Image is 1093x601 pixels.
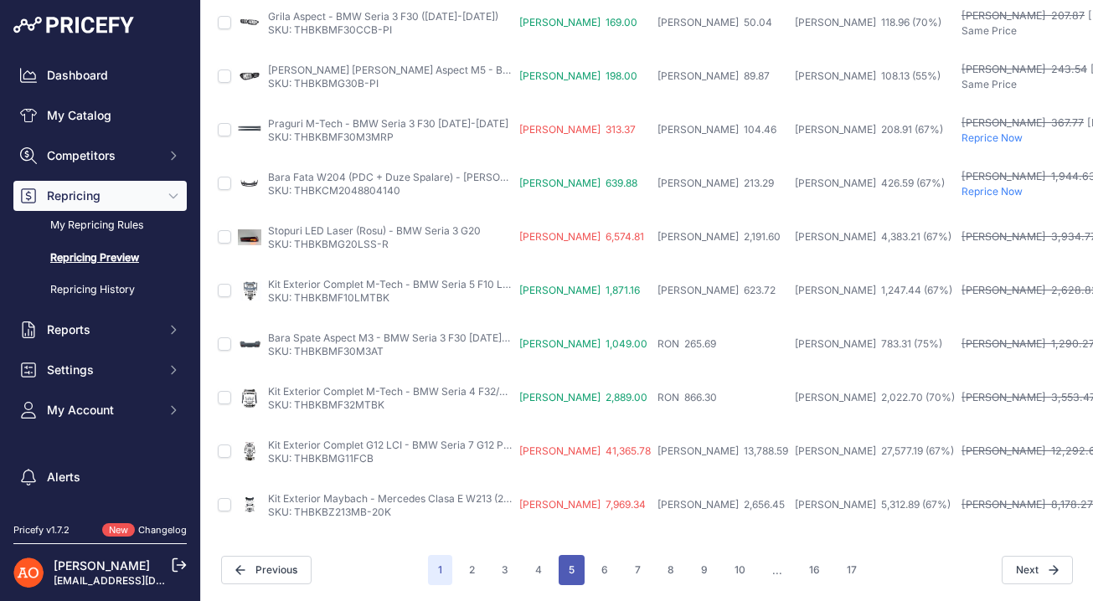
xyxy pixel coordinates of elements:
span: [PERSON_NAME] 1,049.00 [519,337,647,350]
a: SKU: THBKBMF32MTBK [268,398,384,411]
span: Settings [47,362,157,378]
span: ... [762,555,792,585]
a: Changelog [138,524,187,536]
span: [PERSON_NAME] 6,574.81 [519,230,644,243]
button: Go to page 10 [724,555,755,585]
span: [PERSON_NAME] 2,022.70 (70%) [795,391,955,403]
span: [PERSON_NAME] 783.31 (75%) [795,337,942,350]
span: Competitors [47,147,157,164]
img: Pricefy Logo [13,17,134,33]
span: [PERSON_NAME] 213.29 [657,177,774,189]
button: Settings [13,355,187,385]
a: Grila Aspect - BMW Seria 3 F30 ([DATE]-[DATE]) [268,10,498,23]
button: Go to page 8 [657,555,684,585]
nav: Sidebar [13,60,187,556]
button: Reports [13,315,187,345]
button: Competitors [13,141,187,171]
span: [PERSON_NAME] 169.00 [519,16,637,28]
span: Repricing [47,187,157,204]
a: SKU: THBKBMF30CCB-PI [268,23,392,36]
a: SKU: THBKBMF10LMTBK [268,291,389,304]
a: SKU: THBKBMF30M3AT [268,345,384,357]
button: Go to page 17 [837,555,867,585]
span: [PERSON_NAME] 89.87 [657,69,770,82]
span: [PERSON_NAME] 50.04 [657,16,772,28]
a: Bara Fata W204 (PDC + Duze Spalare) - [PERSON_NAME] C ([DATE]-[DATE]) [268,171,634,183]
a: SKU: THBKBMG30B-PI [268,77,379,90]
div: Pricefy v1.7.2 [13,523,70,537]
button: Go to page 3 [492,555,518,585]
button: Next [1002,556,1073,584]
a: Repricing Preview [13,244,187,273]
a: Bara Spate Aspect M3 - BMW Seria 3 F30 [DATE]-[DATE] [268,331,539,344]
button: Go to page 9 [691,555,718,585]
span: [PERSON_NAME] 2,889.00 [519,391,647,403]
div: [PERSON_NAME] 243.54 [962,62,1087,78]
span: [PERSON_NAME] 208.91 (67%) [795,123,943,136]
a: SKU: THBKBMG20LSS-R [268,238,389,250]
span: New [102,523,135,537]
span: RON 265.69 [657,337,716,350]
button: Go to page 2 [459,555,485,585]
span: [PERSON_NAME] 7,969.34 [519,498,646,511]
a: Alerts [13,462,187,492]
span: [PERSON_NAME] 313.37 [519,123,636,136]
span: [PERSON_NAME] 198.00 [519,69,637,82]
a: Kit Exterior Maybach - Mercedes Clasa E W213 (2020+) Chrome [268,492,574,505]
span: [PERSON_NAME] 4,383.21 (67%) [795,230,951,243]
a: My Repricing Rules [13,211,187,240]
button: Go to page 16 [799,555,830,585]
a: [PERSON_NAME] [PERSON_NAME] Aspect M5 - BMW Seria 5 G30/G31 Pre LCI ([DATE]-[DATE]) [268,64,719,76]
span: [PERSON_NAME] 108.13 (55%) [795,69,941,82]
button: Go to page 7 [625,555,651,585]
button: Repricing [13,181,187,211]
span: RON 866.30 [657,391,717,403]
a: Stopuri LED Laser (Rosu) - BMW Seria 3 G20 [268,224,481,237]
button: Go to page 5 [559,555,585,585]
a: SKU: THBKCM2048804140 [268,184,400,197]
span: [PERSON_NAME] 2,191.60 [657,230,781,243]
a: [PERSON_NAME] [54,558,150,573]
a: Dashboard [13,60,187,90]
span: [PERSON_NAME] 118.96 (70%) [795,16,941,28]
span: [PERSON_NAME] 1,247.44 (67%) [795,284,952,296]
span: Reports [47,321,157,338]
span: [PERSON_NAME] 41,365.78 [519,444,651,457]
div: [PERSON_NAME] 8,178.27 [962,497,1093,513]
a: SKU: THBKBMF30M3MRP [268,131,394,143]
button: My Account [13,395,187,425]
a: Kit Exterior Complet G12 LCI - BMW Seria 7 G12 Pre LCI ([DATE]-[DATE]) [268,439,611,451]
a: Repricing History [13,275,187,305]
button: Go to page 6 [591,555,618,585]
a: My Catalog [13,100,187,131]
span: [PERSON_NAME] 13,788.59 [657,444,788,457]
a: SKU: THBKBZ213MB-20K [268,506,391,518]
span: [PERSON_NAME] 623.72 [657,284,776,296]
span: [PERSON_NAME] 104.46 [657,123,776,136]
span: My Account [47,402,157,419]
span: [PERSON_NAME] 639.88 [519,177,637,189]
button: Go to page 4 [525,555,552,585]
span: [PERSON_NAME] 27,577.19 (67%) [795,444,954,457]
a: Praguri M-Tech - BMW Seria 3 F30 [DATE]-[DATE] [268,117,508,130]
span: [PERSON_NAME] 426.59 (67%) [795,177,945,189]
span: [PERSON_NAME] 5,312.89 (67%) [795,498,951,511]
span: Previous [221,556,312,584]
span: [PERSON_NAME] 1,871.16 [519,284,640,296]
a: Kit Exterior Complet M-Tech - BMW Seria 5 F10 LCI ([DATE]-[DATE]) [268,278,592,290]
span: [PERSON_NAME] 2,656.45 [657,498,785,511]
div: [PERSON_NAME] 207.87 [962,8,1085,24]
span: 1 [428,555,452,585]
div: [PERSON_NAME] 367.77 [962,116,1084,131]
a: SKU: THBKBMG11FCB [268,452,374,465]
a: Kit Exterior Complet M-Tech - BMW Seria 4 F32/F33 ([DATE]-[DATE]) [268,385,596,398]
a: [EMAIL_ADDRESS][DOMAIN_NAME] [54,574,229,587]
